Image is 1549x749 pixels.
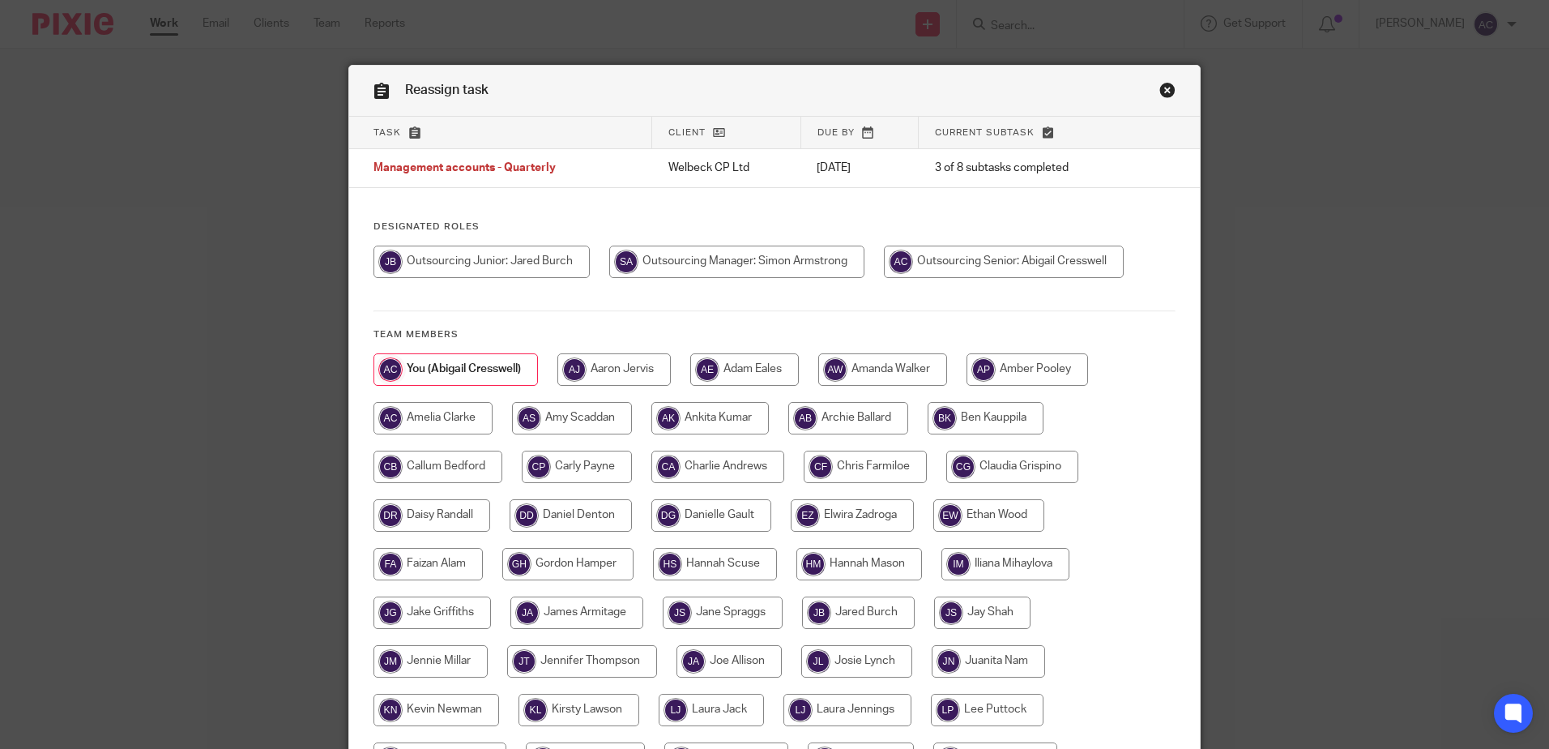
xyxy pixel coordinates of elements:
span: Task [373,128,401,137]
span: Management accounts - Quarterly [373,163,556,174]
h4: Team members [373,328,1176,341]
span: Current subtask [935,128,1035,137]
span: Reassign task [405,83,489,96]
td: 3 of 8 subtasks completed [919,149,1137,188]
p: Welbeck CP Ltd [668,160,784,176]
h4: Designated Roles [373,220,1176,233]
a: Close this dialog window [1159,82,1176,104]
span: Due by [817,128,855,137]
span: Client [668,128,706,137]
p: [DATE] [817,160,902,176]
